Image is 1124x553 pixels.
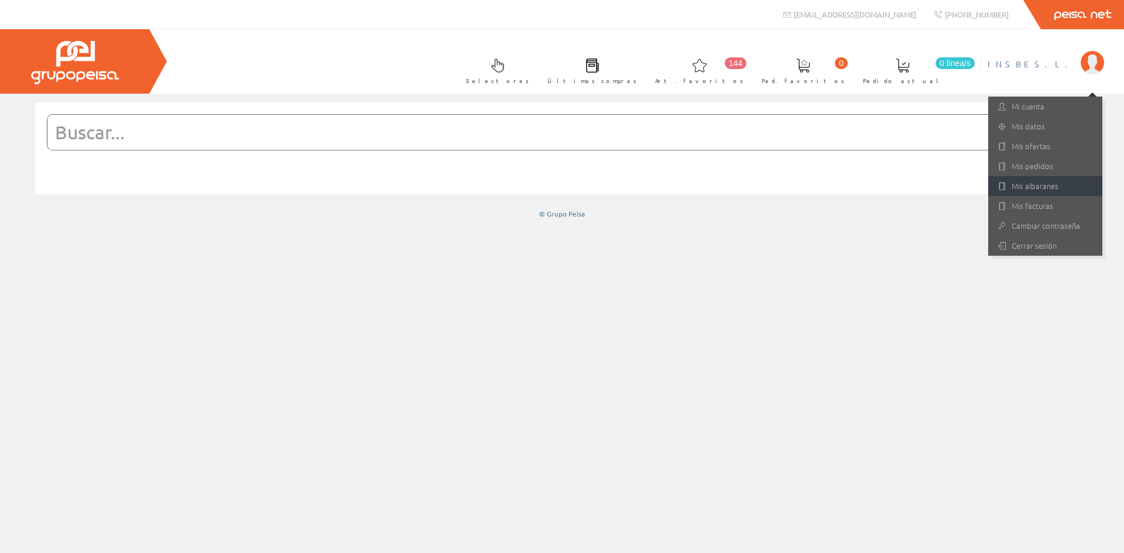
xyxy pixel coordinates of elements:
[945,9,1009,19] span: [PHONE_NUMBER]
[762,75,845,87] span: Ped. favoritos
[35,209,1089,219] div: © Grupo Peisa
[643,49,749,91] a: 144 Art. favoritos
[988,58,1075,70] span: INSBE S.L.
[454,49,535,91] a: Selectores
[988,49,1104,60] a: INSBE S.L.
[547,75,637,87] span: Últimas compras
[863,75,943,87] span: Pedido actual
[988,136,1102,156] a: Mis ofertas
[988,97,1102,116] a: Mi cuenta
[988,216,1102,236] a: Cambiar contraseña
[725,57,746,69] span: 144
[655,75,743,87] span: Art. favoritos
[31,41,119,84] img: Grupo Peisa
[536,49,643,91] a: Últimas compras
[988,116,1102,136] a: Mis datos
[466,75,529,87] span: Selectores
[988,176,1102,196] a: Mis albaranes
[988,196,1102,216] a: Mis facturas
[47,115,1048,150] input: Buscar...
[988,236,1102,256] a: Cerrar sesión
[988,156,1102,176] a: Mis pedidos
[935,57,975,69] span: 0 línea/s
[794,9,916,19] span: [EMAIL_ADDRESS][DOMAIN_NAME]
[835,57,848,69] span: 0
